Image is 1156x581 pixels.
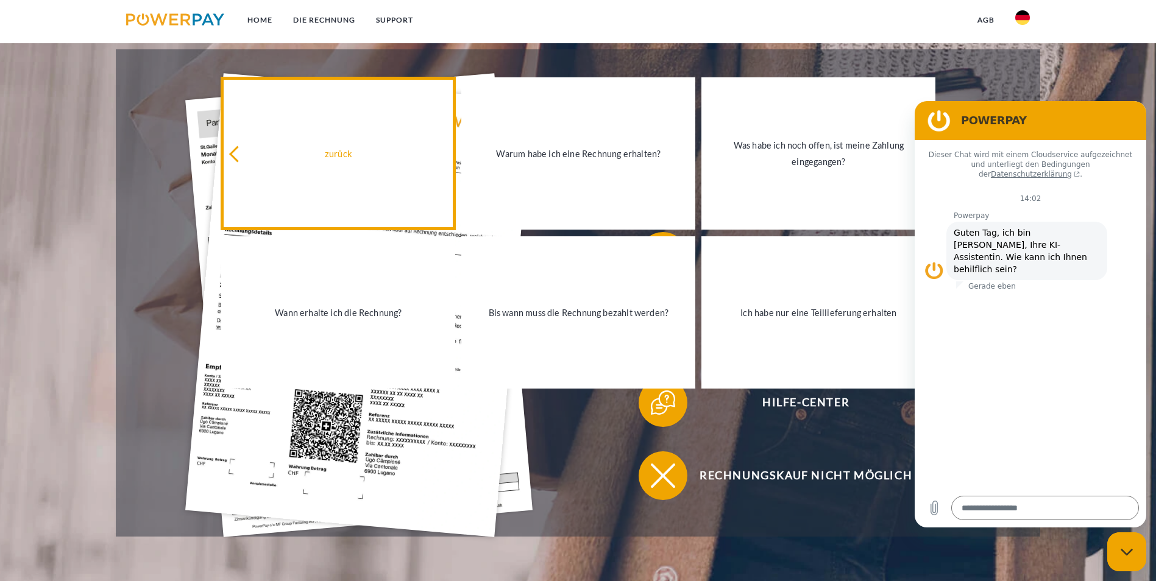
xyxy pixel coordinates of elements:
[701,77,935,230] a: Was habe ich noch offen, ist meine Zahlung eingegangen?
[709,137,928,170] div: Was habe ich noch offen, ist meine Zahlung eingegangen?
[656,451,955,500] span: Rechnungskauf nicht möglich
[1107,532,1146,571] iframe: Schaltfläche zum Öffnen des Messaging-Fensters; Konversation läuft
[283,9,366,31] a: DIE RECHNUNG
[1015,10,1030,25] img: de
[639,378,956,427] button: Hilfe-Center
[648,387,678,418] img: qb_help.svg
[639,451,956,500] button: Rechnungskauf nicht möglich
[366,9,424,31] a: SUPPORT
[229,305,448,321] div: Wann erhalte ich die Rechnung?
[469,305,688,321] div: Bis wann muss die Rechnung bezahlt werden?
[229,145,448,161] div: zurück
[469,145,688,161] div: Warum habe ich eine Rechnung erhalten?
[967,9,1005,31] a: agb
[126,13,224,26] img: logo-powerpay.svg
[709,305,928,321] div: Ich habe nur eine Teillieferung erhalten
[656,378,955,427] span: Hilfe-Center
[648,460,678,491] img: qb_close.svg
[237,9,283,31] a: Home
[915,101,1146,527] iframe: Messaging-Fenster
